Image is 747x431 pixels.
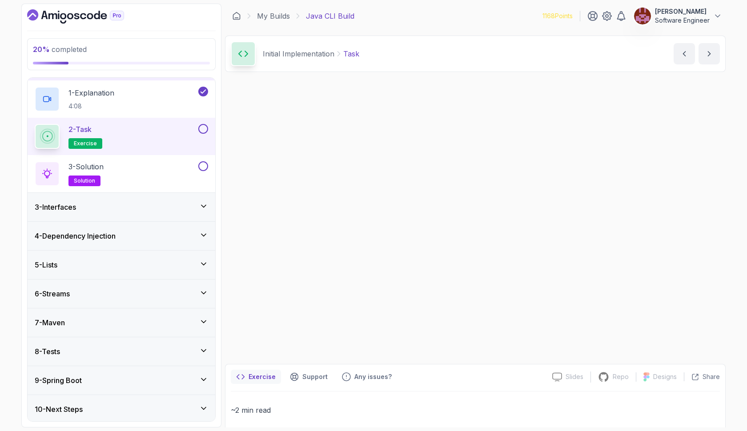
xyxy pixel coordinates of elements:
[634,7,722,25] button: user profile image[PERSON_NAME]Software Engineer
[634,8,651,24] img: user profile image
[285,370,333,384] button: Support button
[35,259,57,270] h3: 5 - Lists
[302,372,328,381] p: Support
[28,337,215,366] button: 8-Tests
[703,372,720,381] p: Share
[655,16,710,25] p: Software Engineer
[343,48,359,59] p: Task
[28,308,215,337] button: 7-Maven
[257,11,290,21] a: My Builds
[28,193,215,221] button: 3-Interfaces
[28,279,215,308] button: 6-Streams
[653,372,677,381] p: Designs
[655,7,710,16] p: [PERSON_NAME]
[35,288,70,299] h3: 6 - Streams
[263,48,334,59] p: Initial Implementation
[337,370,397,384] button: Feedback button
[27,9,145,24] a: Dashboard
[354,372,392,381] p: Any issues?
[28,366,215,395] button: 9-Spring Boot
[674,43,695,64] button: previous content
[35,317,65,328] h3: 7 - Maven
[542,12,573,20] p: 1168 Points
[28,251,215,279] button: 5-Lists
[684,372,720,381] button: Share
[35,404,83,415] h3: 10 - Next Steps
[68,124,92,135] p: 2 - Task
[68,161,104,172] p: 3 - Solution
[231,370,281,384] button: notes button
[306,11,354,21] p: Java CLI Build
[35,375,82,386] h3: 9 - Spring Boot
[35,346,60,357] h3: 8 - Tests
[699,43,720,64] button: next content
[35,231,116,241] h3: 4 - Dependency Injection
[613,372,629,381] p: Repo
[28,222,215,250] button: 4-Dependency Injection
[232,12,241,20] a: Dashboard
[566,372,583,381] p: Slides
[33,45,50,54] span: 20 %
[35,202,76,212] h3: 3 - Interfaces
[249,372,276,381] p: Exercise
[68,102,114,111] p: 4:08
[68,88,114,98] p: 1 - Explanation
[74,177,95,184] span: solution
[231,404,720,416] p: ~2 min read
[35,87,208,112] button: 1-Explanation4:08
[28,395,215,423] button: 10-Next Steps
[35,124,208,149] button: 2-Taskexercise
[33,45,87,54] span: completed
[35,161,208,186] button: 3-Solutionsolution
[74,140,97,147] span: exercise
